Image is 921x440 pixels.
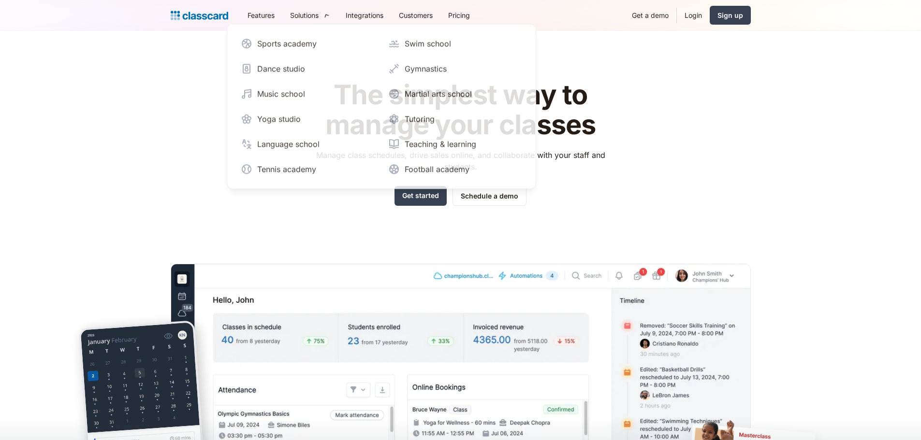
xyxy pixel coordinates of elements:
a: home [171,9,228,22]
a: Gymnastics [384,59,526,78]
div: Tutoring [405,113,435,125]
nav: Solutions [227,24,536,189]
a: Dance studio [237,59,379,78]
div: Solutions [282,4,338,26]
a: Integrations [338,4,391,26]
div: Language school [257,138,320,150]
a: Get a demo [624,4,676,26]
div: Dance studio [257,63,305,74]
div: Gymnastics [405,63,447,74]
a: Language school [237,134,379,154]
a: Music school [237,84,379,103]
a: Sign up [710,6,751,25]
div: Sign up [717,10,743,20]
a: Tutoring [384,109,526,128]
a: Yoga studio [237,109,379,128]
a: Login [677,4,710,26]
a: Football academy [384,159,526,179]
div: Sports academy [257,38,317,49]
div: Yoga studio [257,113,301,125]
a: Martial arts school [384,84,526,103]
a: Customers [391,4,440,26]
a: Sports academy [237,34,379,53]
div: Swim school [405,38,451,49]
div: Football academy [405,163,469,175]
div: Music school [257,88,305,99]
a: Swim school [384,34,526,53]
a: Tennis academy [237,159,379,179]
div: Tennis academy [257,163,316,175]
a: Schedule a demo [453,186,526,206]
a: Features [240,4,282,26]
div: Martial arts school [405,88,472,99]
div: Teaching & learning [405,138,476,150]
a: Get started [395,186,447,206]
div: Solutions [290,10,319,20]
a: Pricing [440,4,478,26]
a: Teaching & learning [384,134,526,154]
